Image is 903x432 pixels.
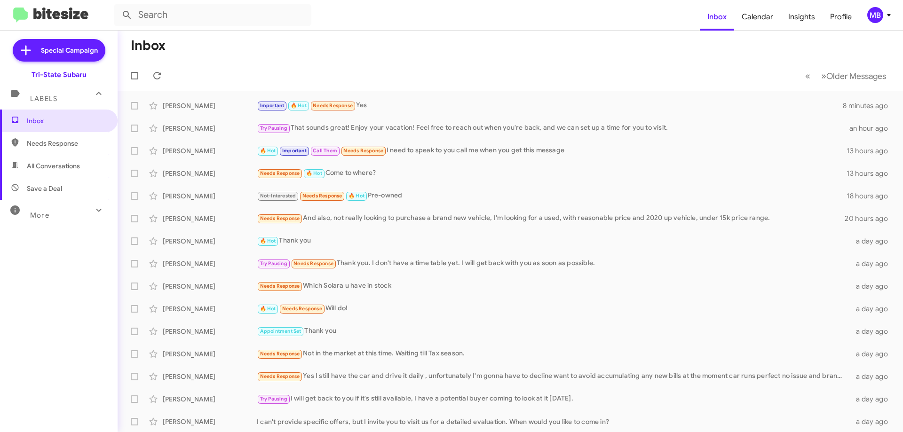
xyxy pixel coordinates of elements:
span: 🔥 Hot [260,148,276,154]
div: a day ago [850,236,895,246]
div: [PERSON_NAME] [163,394,257,404]
div: a day ago [850,372,895,381]
div: [PERSON_NAME] [163,327,257,336]
div: [PERSON_NAME] [163,169,257,178]
div: an hour ago [849,124,895,133]
div: I will get back to you if it's still available, I have a potential buyer coming to look at it [DA... [257,393,850,404]
span: 🔥 Hot [260,306,276,312]
div: Come to where? [257,168,847,179]
div: I need to speak to you call me when you get this message [257,145,847,156]
span: Try Pausing [260,260,287,267]
span: Important [282,148,307,154]
span: Needs Response [260,215,300,221]
div: [PERSON_NAME] [163,214,257,223]
span: Special Campaign [41,46,98,55]
div: a day ago [850,349,895,359]
span: 🔥 Hot [349,193,364,199]
span: » [821,70,826,82]
span: All Conversations [27,161,80,171]
div: Yes I still have the car and drive it daily , unfortunately I'm gonna have to decline want to avo... [257,371,850,382]
div: a day ago [850,282,895,291]
span: Appointment Set [260,328,301,334]
div: I can't provide specific offers, but I invite you to visit us for a detailed evaluation. When wou... [257,417,850,426]
input: Search [114,4,311,26]
button: Previous [800,66,816,86]
span: « [805,70,810,82]
div: a day ago [850,327,895,336]
a: Insights [781,3,823,31]
span: Needs Response [302,193,342,199]
span: Needs Response [260,283,300,289]
span: Labels [30,94,57,103]
div: [PERSON_NAME] [163,282,257,291]
div: [PERSON_NAME] [163,372,257,381]
span: More [30,211,49,220]
div: [PERSON_NAME] [163,146,257,156]
div: [PERSON_NAME] [163,417,257,426]
div: MB [867,7,883,23]
div: a day ago [850,417,895,426]
div: Tri-State Subaru [32,70,87,79]
span: Needs Response [260,351,300,357]
div: [PERSON_NAME] [163,259,257,268]
span: Needs Response [27,139,107,148]
div: 13 hours ago [847,146,895,156]
div: Which Solara u have in stock [257,281,850,291]
a: Inbox [700,3,734,31]
span: Try Pausing [260,396,287,402]
div: [PERSON_NAME] [163,101,257,110]
div: Not in the market at this time. Waiting till Tax season. [257,348,850,359]
div: Thank you. I don't have a time table yet. I will get back with you as soon as possible. [257,258,850,269]
div: 20 hours ago [845,214,895,223]
span: Needs Response [313,102,353,109]
div: Pre-owned [257,190,847,201]
span: Important [260,102,285,109]
div: Yes [257,100,843,111]
div: Will do! [257,303,850,314]
div: [PERSON_NAME] [163,304,257,314]
div: Thank you [257,326,850,337]
span: Not-Interested [260,193,296,199]
span: Try Pausing [260,125,287,131]
span: Needs Response [260,170,300,176]
div: 18 hours ago [847,191,895,201]
div: 8 minutes ago [843,101,895,110]
div: [PERSON_NAME] [163,191,257,201]
div: a day ago [850,259,895,268]
h1: Inbox [131,38,166,53]
div: [PERSON_NAME] [163,349,257,359]
nav: Page navigation example [800,66,892,86]
div: [PERSON_NAME] [163,124,257,133]
div: [PERSON_NAME] [163,236,257,246]
div: Thank you [257,236,850,246]
div: That sounds great! Enjoy your vacation! Feel free to reach out when you're back, and we can set u... [257,123,849,134]
div: And also, not really looking to purchase a brand new vehicle, I'm looking for a used, with reason... [257,213,845,224]
span: Needs Response [282,306,322,312]
div: 13 hours ago [847,169,895,178]
span: 🔥 Hot [306,170,322,176]
span: Needs Response [260,373,300,379]
button: Next [816,66,892,86]
a: Special Campaign [13,39,105,62]
span: Older Messages [826,71,886,81]
span: Save a Deal [27,184,62,193]
span: Needs Response [293,260,333,267]
span: Inbox [27,116,107,126]
span: Call Them [313,148,337,154]
a: Profile [823,3,859,31]
a: Calendar [734,3,781,31]
span: 🔥 Hot [291,102,307,109]
div: a day ago [850,304,895,314]
span: Needs Response [343,148,383,154]
div: a day ago [850,394,895,404]
span: 🔥 Hot [260,238,276,244]
button: MB [859,7,893,23]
